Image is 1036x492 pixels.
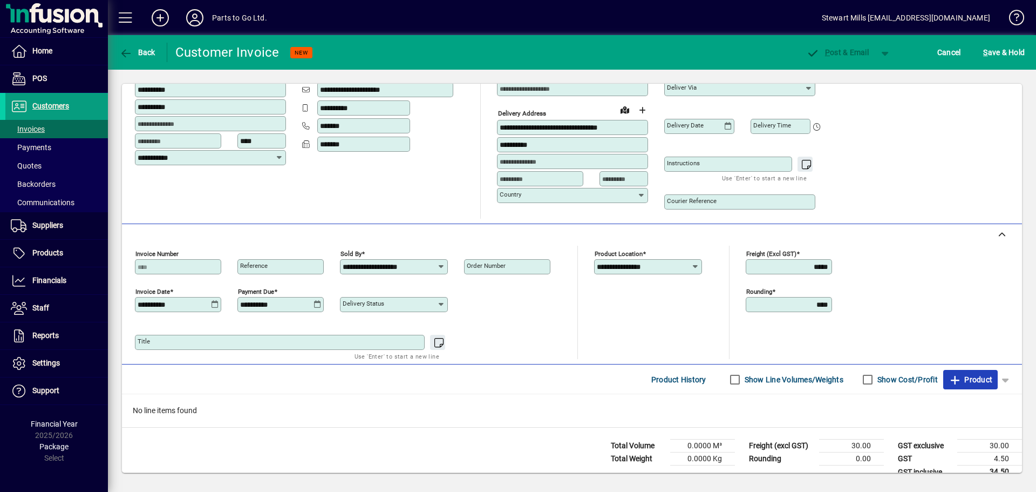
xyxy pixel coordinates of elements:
label: Show Cost/Profit [875,374,938,385]
mat-label: Country [500,191,521,198]
app-page-header-button: Back [108,43,167,62]
span: Package [39,442,69,451]
td: GST exclusive [892,440,957,453]
mat-label: Rounding [746,288,772,295]
td: GST [892,453,957,466]
button: Save & Hold [980,43,1027,62]
td: 30.00 [819,440,884,453]
span: Back [119,48,155,57]
a: Staff [5,295,108,322]
mat-label: Invoice date [135,288,170,295]
span: P [825,48,830,57]
mat-label: Reference [240,262,268,269]
span: Invoices [11,125,45,133]
span: S [983,48,987,57]
a: Quotes [5,157,108,175]
div: Stewart Mills [EMAIL_ADDRESS][DOMAIN_NAME] [822,9,990,26]
mat-label: Sold by [340,250,362,258]
mat-label: Delivery date [667,122,704,129]
td: 30.00 [957,440,1022,453]
span: NEW [295,49,308,56]
a: Payments [5,138,108,157]
mat-label: Courier Reference [667,197,717,205]
span: Cancel [937,44,961,61]
div: No line items found [122,394,1022,427]
button: Add [143,8,178,28]
div: Customer Invoice [175,44,280,61]
mat-label: Product location [595,250,643,258]
button: Profile [178,8,212,28]
a: POS [5,65,108,92]
td: Total Volume [605,440,670,453]
a: Communications [5,193,108,212]
mat-label: Order number [467,262,506,269]
span: Financials [32,276,66,285]
mat-label: Invoice number [135,250,179,258]
mat-label: Instructions [667,159,700,167]
a: Home [5,38,108,65]
td: 0.00 [819,453,884,466]
button: Cancel [935,43,964,62]
a: Support [5,378,108,405]
a: Knowledge Base [1001,2,1023,37]
td: 4.50 [957,453,1022,466]
span: Payments [11,143,51,152]
button: Product [943,370,998,389]
span: Staff [32,304,49,312]
a: Invoices [5,120,108,138]
span: Reports [32,331,59,340]
span: Support [32,386,59,395]
mat-label: Deliver via [667,84,697,91]
a: Suppliers [5,212,108,239]
mat-label: Payment due [238,288,274,295]
td: 0.0000 M³ [670,440,735,453]
mat-hint: Use 'Enter' to start a new line [355,350,439,362]
span: Customers [32,102,69,110]
button: Post & Email [801,43,874,62]
mat-hint: Use 'Enter' to start a new line [722,172,807,184]
td: Freight (excl GST) [744,440,819,453]
a: Settings [5,350,108,377]
a: Reports [5,322,108,349]
td: 34.50 [957,466,1022,479]
span: Products [32,248,63,257]
a: Backorders [5,175,108,193]
button: Back [117,43,158,62]
span: Home [32,46,52,55]
a: Financials [5,267,108,294]
span: Quotes [11,161,42,170]
span: Product [949,371,992,388]
a: View on map [616,101,633,118]
span: Suppliers [32,221,63,230]
button: Choose address [633,102,651,119]
td: Total Weight [605,453,670,466]
mat-label: Delivery time [753,122,791,129]
div: Parts to Go Ltd. [212,9,267,26]
span: Financial Year [31,420,78,428]
button: Product History [647,370,711,389]
span: Communications [11,198,74,207]
mat-label: Delivery status [343,300,384,307]
span: ave & Hold [983,44,1025,61]
span: ost & Email [806,48,869,57]
td: GST inclusive [892,466,957,479]
td: Rounding [744,453,819,466]
mat-label: Freight (excl GST) [746,250,796,258]
span: Product History [651,371,706,388]
td: 0.0000 Kg [670,453,735,466]
a: Products [5,240,108,267]
span: Settings [32,359,60,367]
label: Show Line Volumes/Weights [742,374,843,385]
span: Backorders [11,180,56,188]
mat-label: Title [138,338,150,345]
span: POS [32,74,47,83]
